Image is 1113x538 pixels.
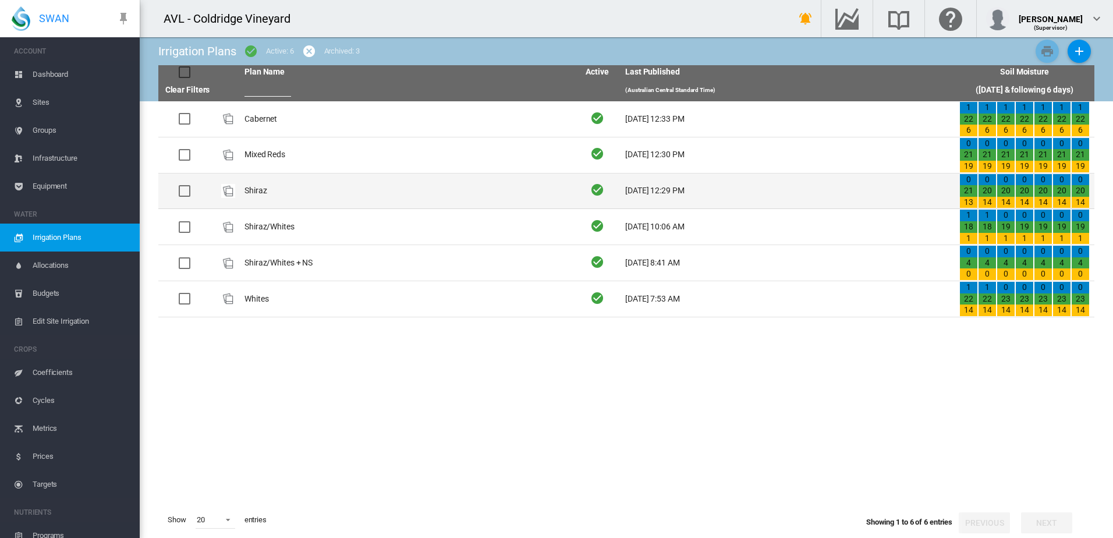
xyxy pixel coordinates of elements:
span: SWAN [39,11,69,26]
div: 19 [1034,221,1052,233]
div: 14 [1053,305,1071,316]
div: Irrigation Plans [158,43,236,59]
div: 0 [1016,246,1033,257]
div: 19 [1053,221,1071,233]
div: 23 [1016,293,1033,305]
div: 1 [1053,102,1071,114]
div: 0 [1072,210,1089,221]
div: 0 [997,246,1015,257]
div: 1 [960,282,977,293]
span: entries [240,510,271,530]
div: 1 [979,233,996,245]
div: 19 [997,161,1015,172]
span: Dashboard [33,61,130,89]
td: Shiraz [240,174,574,209]
div: 1 [1016,233,1033,245]
div: 22 [1053,114,1071,125]
span: Prices [33,443,130,470]
th: Last Published [621,65,955,79]
div: 19 [1016,161,1033,172]
div: 19 [979,161,996,172]
span: Infrastructure [33,144,130,172]
span: Allocations [33,252,130,279]
div: Plan Id: 32640 [221,292,235,306]
div: 0 [1053,282,1071,293]
div: 19 [1072,161,1089,172]
div: 4 [997,257,1015,269]
td: 0 21 13 0 20 14 0 20 14 0 20 14 0 20 14 0 20 14 0 20 14 [955,174,1094,209]
td: Shiraz/Whites [240,209,574,245]
div: 18 [979,221,996,233]
th: ([DATE] & following 6 days) [955,79,1094,101]
div: 0 [997,174,1015,186]
td: [DATE] 8:41 AM [621,245,955,281]
div: 14 [1016,197,1033,208]
div: 0 [1016,138,1033,150]
div: 19 [1072,221,1089,233]
div: [PERSON_NAME] [1019,9,1083,20]
span: Irrigation Plans [33,224,130,252]
span: Groups [33,116,130,144]
div: 0 [997,268,1015,280]
div: 0 [1053,210,1071,221]
div: 6 [979,125,996,136]
td: 1 18 1 1 18 1 0 19 1 0 19 1 0 19 1 0 19 1 0 19 1 [955,209,1094,245]
th: Active [574,65,621,79]
a: Clear Filters [165,85,210,94]
div: 0 [1016,282,1033,293]
span: Showing 1 to 6 of 6 entries [866,518,952,526]
div: 21 [960,149,977,161]
div: 18 [960,221,977,233]
div: 14 [1072,197,1089,208]
span: WATER [14,205,130,224]
td: Mixed Reds [240,137,574,173]
td: 0 21 19 0 21 19 0 21 19 0 21 19 0 21 19 0 21 19 0 21 19 [955,137,1094,173]
th: Soil Moisture [955,65,1094,79]
span: ACCOUNT [14,42,130,61]
span: Edit Site Irrigation [33,307,130,335]
img: product-image-placeholder.png [221,292,235,306]
div: 0 [1016,174,1033,186]
span: Equipment [33,172,130,200]
button: Next [1021,512,1072,533]
div: 14 [979,197,996,208]
div: 0 [1072,282,1089,293]
div: 19 [1016,221,1033,233]
div: 13 [960,197,977,208]
div: 21 [1053,149,1071,161]
div: 21 [1072,149,1089,161]
div: 14 [979,305,996,316]
td: [DATE] 10:06 AM [621,209,955,245]
md-icon: Search the knowledge base [885,12,913,26]
div: 22 [960,114,977,125]
div: 0 [1072,138,1089,150]
span: Metrics [33,415,130,443]
img: product-image-placeholder.png [221,220,235,234]
div: 0 [1034,138,1052,150]
img: SWAN-Landscape-Logo-Colour-drop.png [12,6,30,31]
div: 14 [997,197,1015,208]
div: 21 [1034,149,1052,161]
div: 0 [1072,268,1089,280]
md-icon: icon-plus [1072,44,1086,58]
button: Print Irrigation Plans [1036,40,1059,63]
div: 1 [997,233,1015,245]
div: 1 [979,102,996,114]
span: Cycles [33,387,130,415]
div: 0 [979,246,996,257]
div: 0 [979,268,996,280]
div: 0 [979,138,996,150]
div: 0 [960,138,977,150]
div: 23 [1034,293,1052,305]
div: 0 [1053,174,1071,186]
div: 22 [1072,114,1089,125]
div: 14 [960,305,977,316]
div: 21 [997,149,1015,161]
div: 1 [979,282,996,293]
td: [DATE] 12:30 PM [621,137,955,173]
div: 19 [1034,161,1052,172]
div: 0 [1034,210,1052,221]
img: product-image-placeholder.png [221,148,235,162]
div: 22 [979,114,996,125]
div: 22 [997,114,1015,125]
